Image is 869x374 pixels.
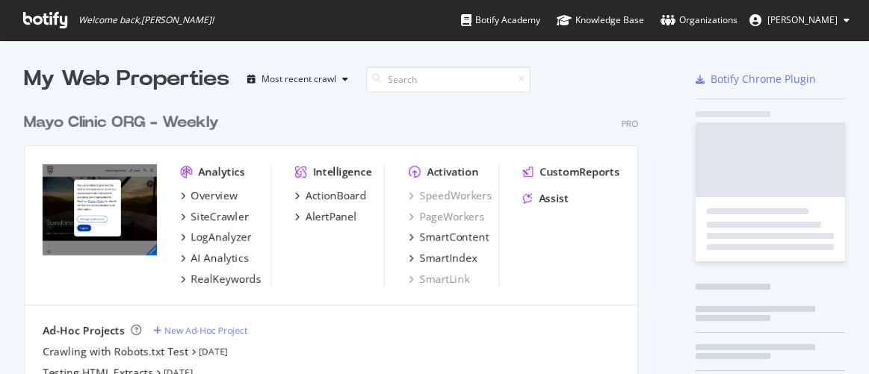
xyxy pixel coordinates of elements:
[191,188,238,203] div: Overview
[181,188,238,203] a: Overview
[419,230,489,245] div: SmartContent
[523,164,619,179] a: CustomReports
[696,72,816,87] a: Botify Chrome Plugin
[409,230,489,245] a: SmartContent
[164,324,247,337] div: New Ad-Hoc Project
[523,191,569,206] a: Assist
[427,164,478,179] div: Activation
[43,344,188,359] a: Crawling with Robots.txt Test
[409,188,492,203] a: SpeedWorkers
[409,251,477,266] a: SmartIndex
[295,209,357,224] a: AlertPanel
[539,164,619,179] div: CustomReports
[313,164,372,179] div: Intelligence
[78,14,214,26] span: Welcome back, [PERSON_NAME] !
[24,64,229,94] div: My Web Properties
[191,251,249,266] div: AI Analytics
[295,188,367,203] a: ActionBoard
[191,209,249,224] div: SiteCrawler
[199,345,228,358] a: [DATE]
[419,251,477,266] div: SmartIndex
[409,272,469,287] a: SmartLink
[621,117,638,130] div: Pro
[199,164,245,179] div: Analytics
[24,112,219,134] div: Mayo Clinic ORG - Weekly
[711,72,816,87] div: Botify Chrome Plugin
[43,323,125,338] div: Ad-Hoc Projects
[366,66,531,93] input: Search
[181,272,262,287] a: RealKeywords
[153,324,247,337] a: New Ad-Hoc Project
[661,13,737,28] div: Organizations
[767,13,838,26] span: Milosz Pekala
[557,13,644,28] div: Knowledge Base
[191,230,252,245] div: LogAnalyzer
[24,112,225,134] a: Mayo Clinic ORG - Weekly
[262,75,336,84] div: Most recent crawl
[181,251,249,266] a: AI Analytics
[241,67,354,91] button: Most recent crawl
[737,8,862,32] button: [PERSON_NAME]
[181,209,249,224] a: SiteCrawler
[461,13,540,28] div: Botify Academy
[43,164,157,255] img: mayoclinic.org
[306,209,357,224] div: AlertPanel
[181,230,252,245] a: LogAnalyzer
[191,272,262,287] div: RealKeywords
[539,191,569,206] div: Assist
[306,188,367,203] div: ActionBoard
[409,209,484,224] a: PageWorkers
